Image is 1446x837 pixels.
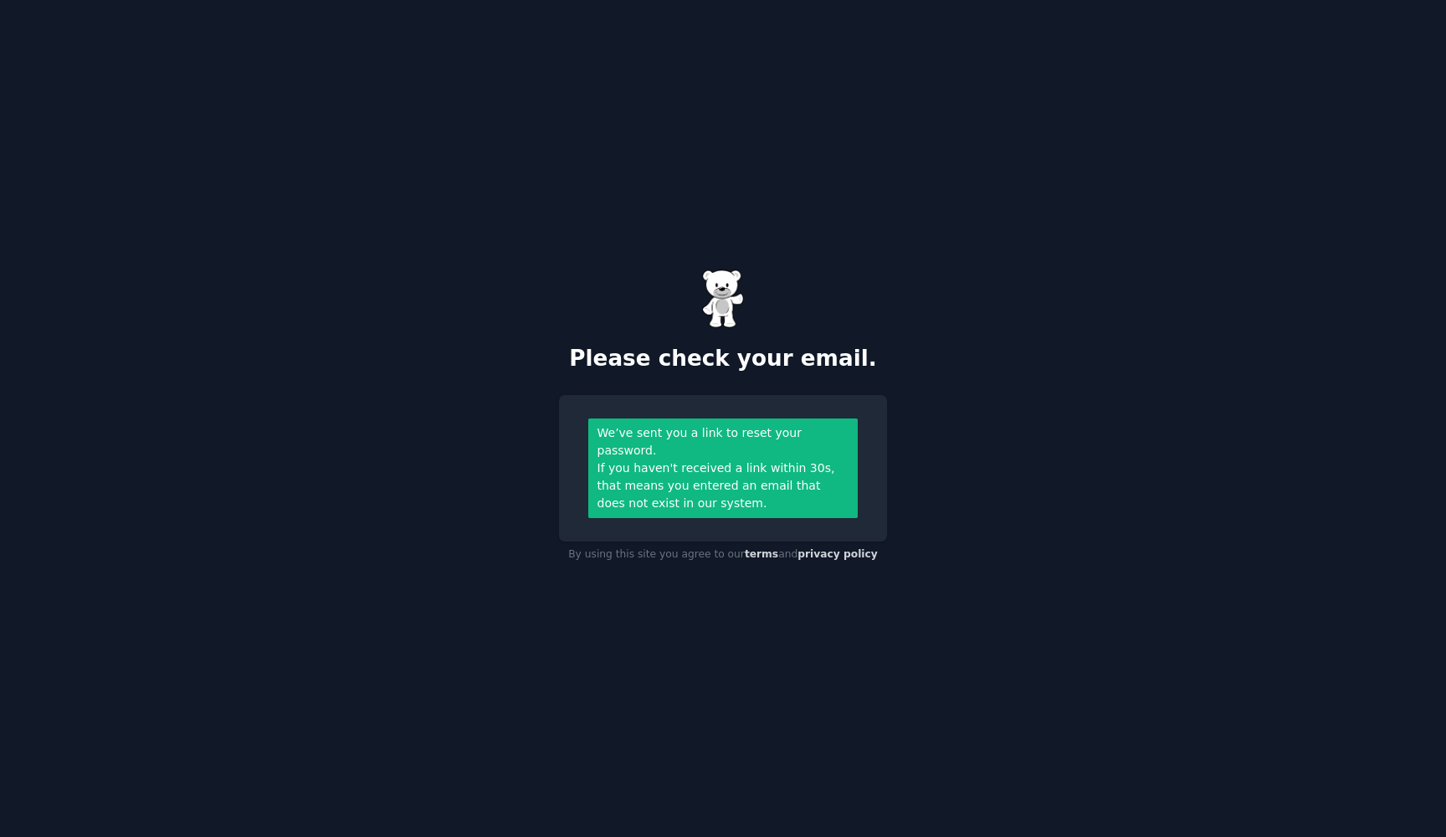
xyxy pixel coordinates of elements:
div: We’ve sent you a link to reset your password. [597,424,849,460]
div: By using this site you agree to our and [559,542,887,568]
img: Gummy Bear [702,270,744,328]
a: terms [745,548,778,560]
div: If you haven't received a link within 30s, that means you entered an email that does not exist in... [597,460,849,512]
a: privacy policy [797,548,878,560]
h2: Please check your email. [559,346,887,372]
